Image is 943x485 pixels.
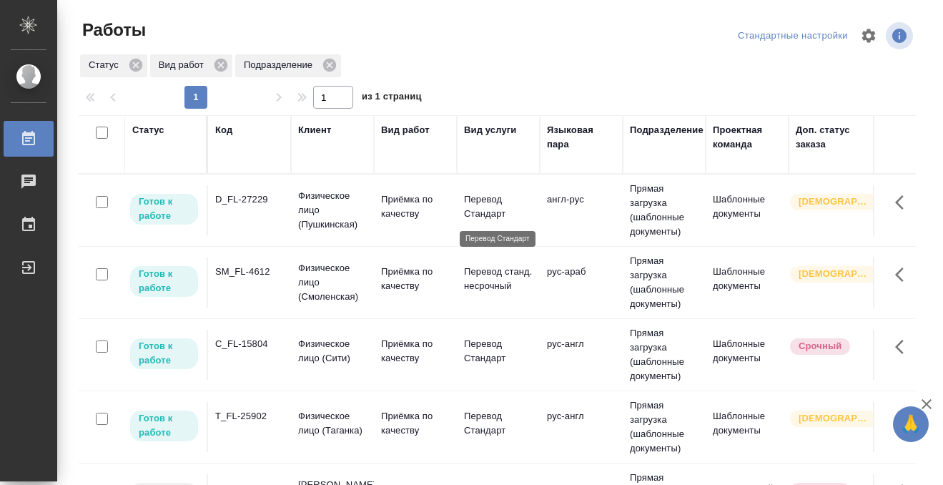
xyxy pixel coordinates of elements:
p: Приёмка по качеству [381,409,450,438]
td: Шаблонные документы [706,330,789,380]
td: рус-англ [540,330,623,380]
div: Вид услуги [464,123,517,137]
p: Приёмка по качеству [381,265,450,293]
div: Вид работ [150,54,232,77]
div: Подразделение [235,54,341,77]
button: Здесь прячутся важные кнопки [887,185,921,220]
button: Здесь прячутся важные кнопки [887,402,921,436]
p: Приёмка по качеству [381,337,450,366]
p: Готов к работе [139,339,189,368]
p: Перевод Стандарт [464,337,533,366]
p: Вид работ [159,58,209,72]
p: Готов к работе [139,267,189,295]
div: SM_FL-4612 [215,265,284,279]
td: Шаблонные документы [706,185,789,235]
p: Физическое лицо (Пушкинская) [298,189,367,232]
p: Перевод Стандарт [464,409,533,438]
div: Статус [132,123,164,137]
p: Готов к работе [139,411,189,440]
span: Настроить таблицу [851,19,886,53]
td: рус-араб [540,258,623,308]
td: Шаблонные документы [706,258,789,308]
p: Готов к работе [139,195,189,223]
div: C_FL-15804 [215,337,284,351]
p: Срочный [799,339,841,353]
p: [DEMOGRAPHIC_DATA] [799,195,870,209]
div: Вид работ [381,123,430,137]
td: Прямая загрузка (шаблонные документы) [623,247,706,318]
div: Доп. статус заказа [796,123,871,152]
div: Подразделение [630,123,703,137]
td: Прямая загрузка (шаблонные документы) [623,319,706,391]
p: Статус [89,58,124,72]
p: Подразделение [244,58,317,72]
div: Исполнитель может приступить к работе [129,337,199,371]
button: Здесь прячутся важные кнопки [887,330,921,364]
div: Исполнитель может приступить к работе [129,409,199,443]
button: 🙏 [893,406,929,442]
div: Код [215,123,232,137]
td: Прямая загрузка (шаблонные документы) [623,175,706,246]
div: D_FL-27229 [215,192,284,207]
div: Проектная команда [713,123,781,152]
p: Физическое лицо (Смоленская) [298,261,367,304]
p: [DEMOGRAPHIC_DATA] [799,411,870,426]
td: Шаблонные документы [706,402,789,452]
p: Перевод Стандарт [464,192,533,221]
span: 🙏 [899,409,923,439]
p: Приёмка по качеству [381,192,450,221]
div: Клиент [298,123,331,137]
span: из 1 страниц [362,88,422,109]
div: Языковая пара [547,123,616,152]
p: Перевод станд. несрочный [464,265,533,293]
td: рус-англ [540,402,623,452]
span: Работы [79,19,146,41]
p: [DEMOGRAPHIC_DATA] [799,267,870,281]
div: T_FL-25902 [215,409,284,423]
td: англ-рус [540,185,623,235]
button: Здесь прячутся важные кнопки [887,258,921,292]
div: Исполнитель может приступить к работе [129,192,199,226]
div: Статус [80,54,147,77]
p: Физическое лицо (Таганка) [298,409,367,438]
div: Исполнитель может приступить к работе [129,265,199,298]
td: Прямая загрузка (шаблонные документы) [623,391,706,463]
p: Физическое лицо (Сити) [298,337,367,366]
span: Посмотреть информацию [886,22,916,49]
div: split button [734,25,851,47]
